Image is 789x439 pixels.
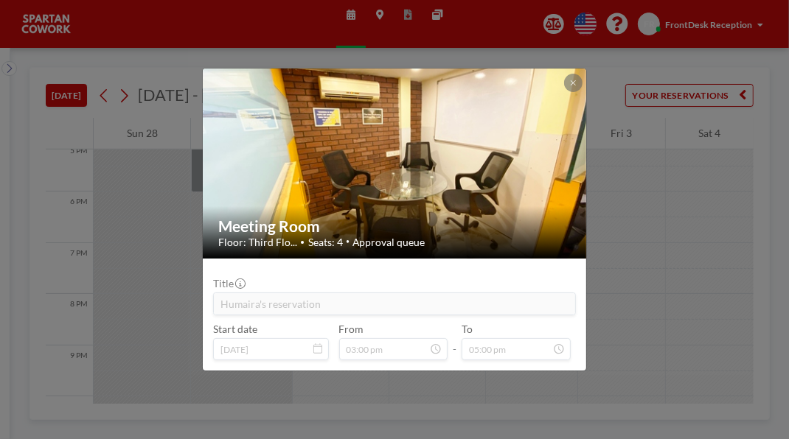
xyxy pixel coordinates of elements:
[462,323,473,335] label: To
[453,328,456,356] span: -
[308,236,343,248] span: Seats: 4
[218,217,572,236] h2: Meeting Room
[353,236,425,248] span: Approval queue
[213,323,257,335] label: Start date
[346,238,350,246] span: •
[214,293,575,315] input: (No title)
[213,277,244,289] label: Title
[203,20,587,308] img: 537.jpg
[301,237,305,247] span: •
[218,236,297,248] span: Floor: Third Flo...
[339,323,364,335] label: From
